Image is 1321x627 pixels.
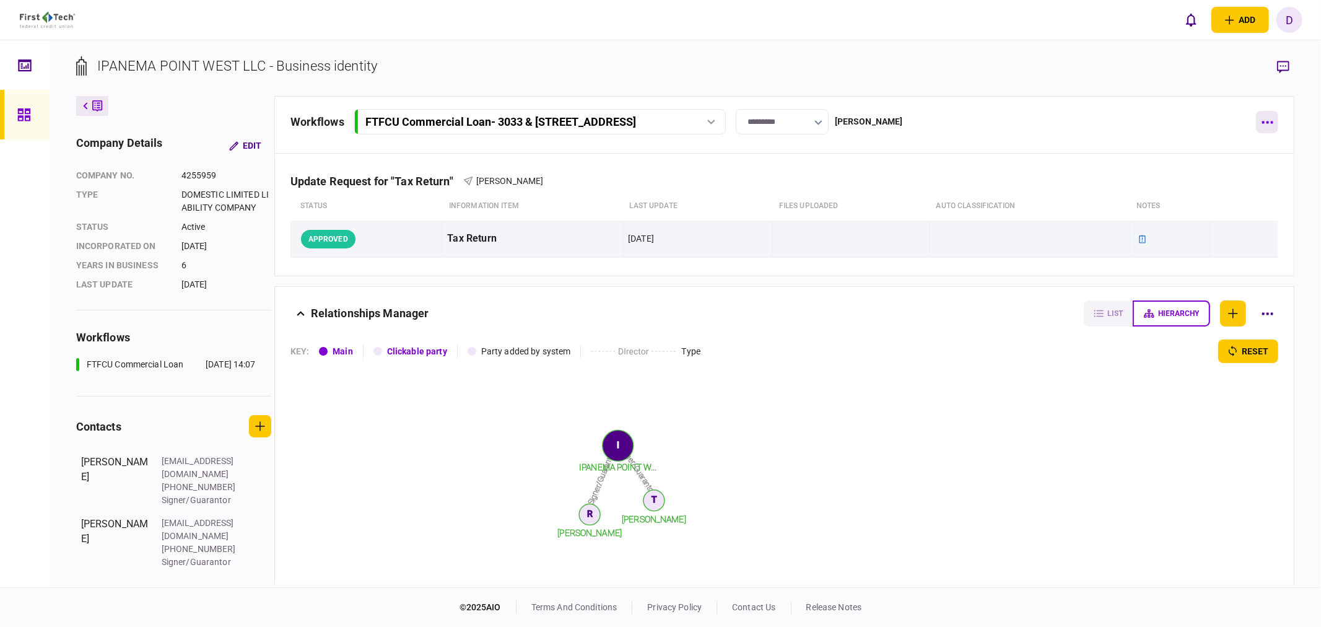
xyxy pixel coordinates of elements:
[387,345,447,358] div: Clickable party
[617,440,619,450] text: I
[81,517,149,569] div: [PERSON_NAME]
[354,109,726,134] button: FTFCU Commercial Loan- 3033 & [STREET_ADDRESS]
[557,528,622,538] tspan: [PERSON_NAME]
[290,113,344,130] div: workflows
[181,240,271,253] div: [DATE]
[1133,300,1210,327] button: hierarchy
[76,259,169,272] div: years in business
[586,509,592,519] text: R
[181,221,271,234] div: Active
[806,602,862,612] a: release notes
[76,358,256,371] a: FTFCU Commercial Loan[DATE] 14:07
[773,192,930,221] th: Files uploaded
[301,230,355,248] div: APPROVED
[162,543,242,556] div: [PHONE_NUMBER]
[333,345,353,358] div: Main
[1158,309,1199,318] span: hierarchy
[76,188,169,214] div: Type
[181,259,271,272] div: 6
[460,601,517,614] div: © 2025 AIO
[76,329,271,346] div: workflows
[681,345,700,358] div: Type
[76,278,169,291] div: last update
[311,300,429,327] div: Relationships Manager
[1107,309,1123,318] span: list
[365,115,636,128] div: FTFCU Commercial Loan - 3033 & [STREET_ADDRESS]
[290,345,310,358] div: KEY :
[1130,192,1210,221] th: notes
[76,169,169,182] div: company no.
[181,169,271,182] div: 4255959
[290,192,443,221] th: status
[579,462,656,472] tspan: IPANEMA POINT W...
[930,192,1130,221] th: auto classification
[622,514,686,524] tspan: [PERSON_NAME]
[162,494,242,507] div: Signer/Guarantor
[162,455,242,481] div: [EMAIL_ADDRESS][DOMAIN_NAME]
[76,240,169,253] div: incorporated on
[481,345,571,358] div: Party added by system
[81,455,149,507] div: [PERSON_NAME]
[162,481,242,494] div: [PHONE_NUMBER]
[586,449,616,506] text: Signer/Guarantor
[162,517,242,543] div: [EMAIL_ADDRESS][DOMAIN_NAME]
[476,176,544,186] span: [PERSON_NAME]
[624,192,773,221] th: last update
[732,602,775,612] a: contact us
[443,192,624,221] th: Information item
[447,225,619,253] div: Tax Return
[647,602,702,612] a: privacy policy
[835,115,903,128] div: [PERSON_NAME]
[20,12,75,28] img: client company logo
[206,358,256,371] div: [DATE] 14:07
[76,418,121,435] div: contacts
[628,232,654,245] div: [DATE]
[1276,7,1302,33] button: D
[162,556,242,569] div: Signer/Guarantor
[290,175,463,188] div: Update Request for "Tax Return"
[97,56,378,76] div: IPANEMA POINT WEST LLC - Business identity
[1084,300,1133,327] button: list
[531,602,617,612] a: terms and conditions
[181,278,271,291] div: [DATE]
[181,188,271,214] div: DOMESTIC LIMITED LIABILITY COMPANY
[87,358,184,371] div: FTFCU Commercial Loan
[1211,7,1269,33] button: open adding identity options
[76,134,163,157] div: company details
[219,134,271,157] button: Edit
[1178,7,1204,33] button: open notifications list
[76,221,169,234] div: status
[1218,340,1278,363] button: reset
[652,495,657,505] text: T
